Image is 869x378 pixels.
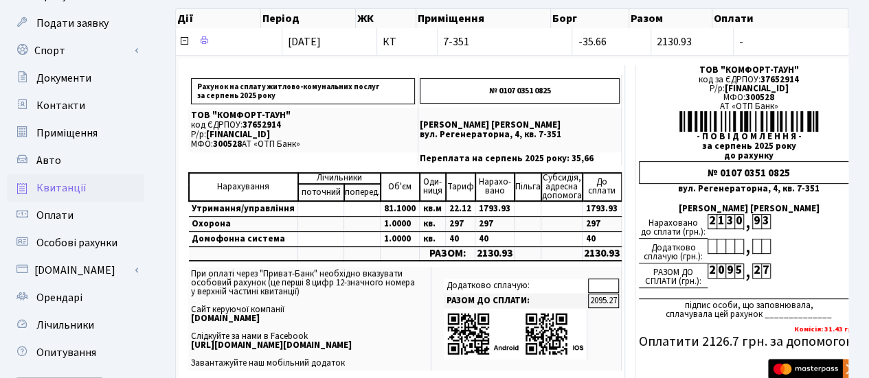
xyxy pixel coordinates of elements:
[191,121,415,130] p: код ЄДРПОУ:
[189,231,298,246] td: Домофонна система
[551,9,629,28] th: Борг
[447,311,584,356] img: apps-qrcodes.png
[189,173,298,201] td: Нарахування
[7,202,144,229] a: Оплати
[7,284,144,311] a: Орендарі
[629,9,712,28] th: Разом
[191,312,260,324] b: [DOMAIN_NAME]
[583,173,622,201] td: До cплати
[344,184,381,201] td: поперед.
[420,173,446,201] td: Оди- ниця
[7,37,144,64] a: Спорт
[639,66,859,75] div: ТОВ "КОМФОРТ-ТАУН"
[189,201,298,217] td: Утримання/управління
[639,84,859,93] div: Р/р:
[639,93,859,102] div: МФО:
[383,36,431,47] span: КТ
[739,36,864,47] span: -
[708,263,716,279] div: 2
[734,263,743,279] div: 5
[420,154,620,163] p: Переплата на серпень 2025 року: 35,66
[36,98,85,113] span: Контакти
[420,246,475,261] td: РАЗОМ:
[420,231,446,246] td: кв.
[206,128,270,141] span: [FINANCIAL_ID]
[444,294,587,308] td: РАЗОМ ДО СПЛАТИ:
[760,73,799,86] span: 37652914
[639,142,859,151] div: за серпень 2025 року
[743,214,752,230] div: ,
[639,298,859,319] div: підпис особи, що заповнювала, сплачувала цей рахунок ______________
[36,16,109,31] span: Подати заявку
[475,216,515,231] td: 297
[745,91,774,104] span: 300528
[189,216,298,231] td: Охорона
[36,318,94,333] span: Лічильники
[7,229,144,257] a: Особові рахунки
[708,214,716,229] div: 2
[7,147,144,174] a: Авто
[298,173,381,184] td: Лічильники
[36,126,98,141] span: Приміщення
[420,130,620,139] p: вул. Регенераторна, 4, кв. 7-351
[36,290,82,305] span: Орендарі
[752,214,761,229] div: 9
[734,214,743,229] div: 0
[446,216,475,231] td: 297
[446,173,475,201] td: Тариф
[583,246,622,261] td: 2130.93
[475,246,515,261] td: 2130.93
[261,9,355,28] th: Період
[420,201,446,217] td: кв.м
[242,119,281,131] span: 37652914
[583,201,622,217] td: 1793.93
[7,64,144,92] a: Документи
[420,121,620,130] p: [PERSON_NAME] [PERSON_NAME]
[639,185,859,193] div: вул. Регенераторна, 4, кв. 7-351
[7,10,144,37] a: Подати заявку
[752,263,761,279] div: 2
[578,34,606,49] span: -35.66
[7,257,144,284] a: [DOMAIN_NAME]
[639,132,859,141] div: - П О В І Д О М Л Е Н Н Я -
[381,231,420,246] td: 1.0000
[639,204,859,213] div: [PERSON_NAME] [PERSON_NAME]
[743,239,752,255] div: ,
[761,263,770,279] div: 7
[36,235,117,250] span: Особові рахунки
[381,201,420,217] td: 81.1000
[176,9,261,28] th: Дії
[446,201,475,217] td: 22.12
[191,339,352,351] b: [URL][DOMAIN_NAME][DOMAIN_NAME]
[712,9,848,28] th: Оплати
[716,214,725,229] div: 1
[541,173,583,201] td: Субсидія, адресна допомога
[515,173,541,201] td: Пільга
[420,78,620,104] p: № 0107 0351 0825
[7,174,144,202] a: Квитанції
[725,214,734,229] div: 3
[794,324,859,334] b: Комісія: 31.43 грн.
[298,184,344,201] td: поточний
[588,294,619,308] td: 2095.27
[716,263,725,279] div: 0
[191,140,415,149] p: МФО: АТ «ОТП Банк»
[381,173,420,201] td: Об'єм
[639,161,859,184] div: № 0107 0351 0825
[191,111,415,120] p: ТОВ "КОМФОРТ-ТАУН"
[191,130,415,139] p: Р/р:
[446,231,475,246] td: 40
[191,78,415,104] p: Рахунок на сплату житлово-комунальних послуг за серпень 2025 року
[36,208,74,223] span: Оплати
[639,152,859,161] div: до рахунку
[213,138,242,150] span: 300528
[356,9,416,28] th: ЖК
[639,263,708,288] div: РАЗОМ ДО СПЛАТИ (грн.):
[416,9,551,28] th: Приміщення
[288,34,321,49] span: [DATE]
[36,153,61,168] span: Авто
[583,231,622,246] td: 40
[7,311,144,339] a: Лічильники
[475,231,515,246] td: 40
[725,82,789,95] span: [FINANCIAL_ID]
